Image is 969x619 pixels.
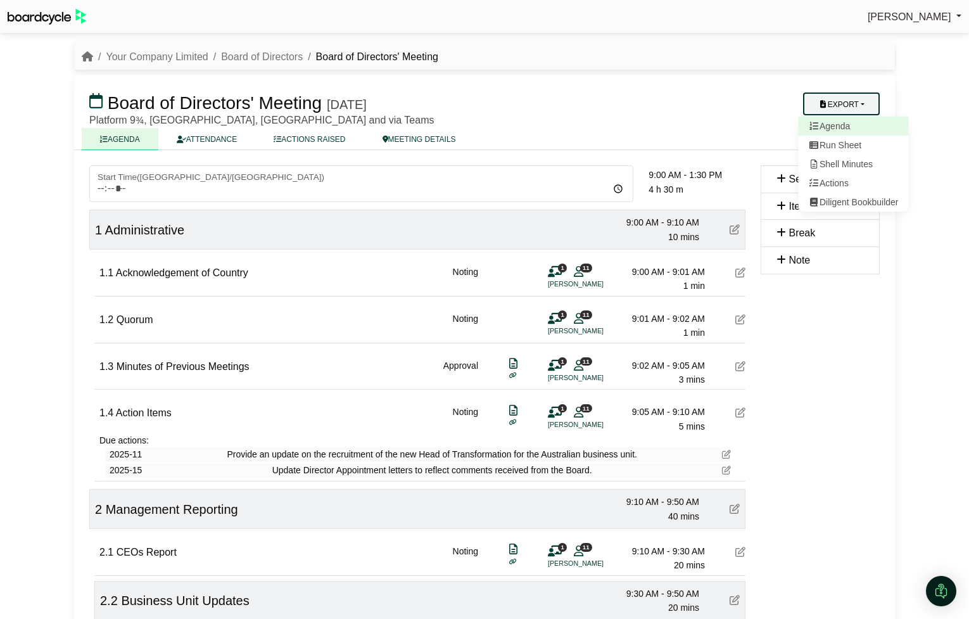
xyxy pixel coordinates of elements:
a: Diligent Bookbuilder [799,193,909,212]
span: Item [788,201,808,212]
span: CEOs Report [117,547,177,558]
span: 1 [558,357,567,366]
li: Board of Directors' Meeting [303,49,438,65]
span: Business Unit Updates [121,594,249,608]
div: 9:02 AM - 9:05 AM [616,359,705,373]
div: 9:10 AM - 9:30 AM [616,544,705,558]
div: 9:00 AM - 9:01 AM [616,265,705,279]
span: 1 min [683,281,705,291]
span: 1 [558,404,567,412]
span: 1 min [683,328,705,338]
div: Noting [453,265,478,293]
span: Section [788,174,822,184]
img: BoardcycleBlackGreen-aaafeed430059cb809a45853b8cf6d952af9d84e6e89e1f1685b34bfd5cb7d64.svg [8,9,86,25]
a: [PERSON_NAME] [868,9,961,25]
span: 1.3 [99,361,113,372]
span: 20 mins [674,560,705,570]
li: [PERSON_NAME] [548,419,643,430]
span: Quorum [117,314,153,325]
li: [PERSON_NAME] [548,373,643,383]
a: ACTIONS RAISED [255,128,364,150]
span: Update Director Appointment letters to reflect comments received from the Board. [272,463,592,477]
a: Actions [799,174,909,193]
div: 9:00 AM - 1:30 PM [649,168,745,182]
li: [PERSON_NAME] [548,279,643,290]
a: Your Company Limited [106,51,208,62]
a: Agenda [799,117,909,136]
span: 11 [580,357,592,366]
div: 9:01 AM - 9:02 AM [616,312,705,326]
a: MEETING DETAILS [364,128,474,150]
span: 1 [558,310,567,319]
span: 3 mins [679,374,705,385]
span: Acknowledgement of Country [116,267,248,278]
span: 11 [580,404,592,412]
span: 2025-15 [110,463,142,477]
li: [PERSON_NAME] [548,558,643,569]
span: 1.4 [99,407,113,418]
span: Provide an update on the recruitment of the new Head of Transformation for the Australian busines... [227,447,637,461]
div: Noting [453,544,478,573]
div: 9:30 AM - 9:50 AM [611,587,699,601]
span: 20 mins [668,603,699,613]
div: 9:10 AM - 9:50 AM [611,495,699,509]
a: AGENDA [82,128,158,150]
span: Note [788,255,810,265]
span: 5 mins [679,421,705,431]
a: Run Sheet [799,136,909,155]
div: [DATE] [327,97,367,112]
a: Shell Minutes [799,155,909,174]
span: 11 [580,310,592,319]
span: 1 [558,543,567,551]
div: Noting [453,405,478,433]
span: 4 h 30 m [649,184,683,195]
span: 40 mins [668,511,699,521]
span: Board of Directors' Meeting [108,93,322,113]
span: Management Reporting [106,502,238,516]
span: 2 [95,502,102,516]
span: 2.1 [99,547,113,558]
span: Minutes of Previous Meetings [117,361,250,372]
button: Export [803,93,880,115]
span: [PERSON_NAME] [868,11,951,22]
li: [PERSON_NAME] [548,326,643,336]
span: 1.2 [99,314,113,325]
span: 10 mins [668,232,699,242]
div: Due actions: [99,433,745,447]
span: Action Items [116,407,172,418]
span: 1 [558,264,567,272]
span: 1 [95,223,102,237]
a: ATTENDANCE [158,128,255,150]
div: Noting [453,312,478,340]
div: Open Intercom Messenger [926,576,956,606]
span: Administrative [105,223,185,237]
span: 2025-11 [110,447,142,461]
span: 11 [580,543,592,551]
div: 9:00 AM - 9:10 AM [611,215,699,229]
nav: breadcrumb [82,49,438,65]
div: Approval [443,359,478,387]
span: Platform 9¾, [GEOGRAPHIC_DATA], [GEOGRAPHIC_DATA] and via Teams [89,115,434,125]
span: 11 [580,264,592,272]
a: Board of Directors [221,51,303,62]
div: 9:05 AM - 9:10 AM [616,405,705,419]
span: 1.1 [99,267,113,278]
span: Break [788,227,815,238]
span: 2.2 [100,594,118,608]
